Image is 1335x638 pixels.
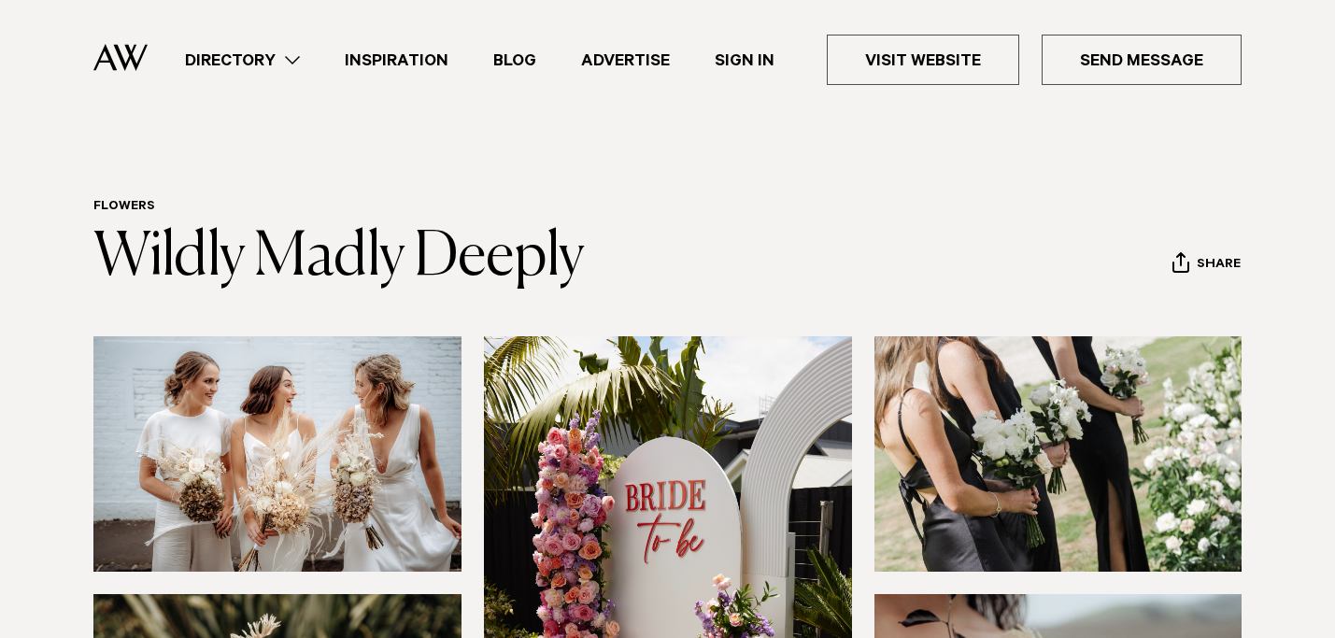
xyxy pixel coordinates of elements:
span: Share [1197,257,1241,275]
a: Sign In [692,48,797,73]
button: Share [1172,251,1242,279]
a: Blog [471,48,559,73]
a: Directory [163,48,322,73]
a: Send Message [1042,35,1242,85]
img: Auckland Weddings Logo [93,44,148,72]
a: Visit Website [827,35,1019,85]
a: Inspiration [322,48,471,73]
a: Wildly Madly Deeply [93,228,584,288]
a: Flowers [93,200,155,215]
a: Advertise [559,48,692,73]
